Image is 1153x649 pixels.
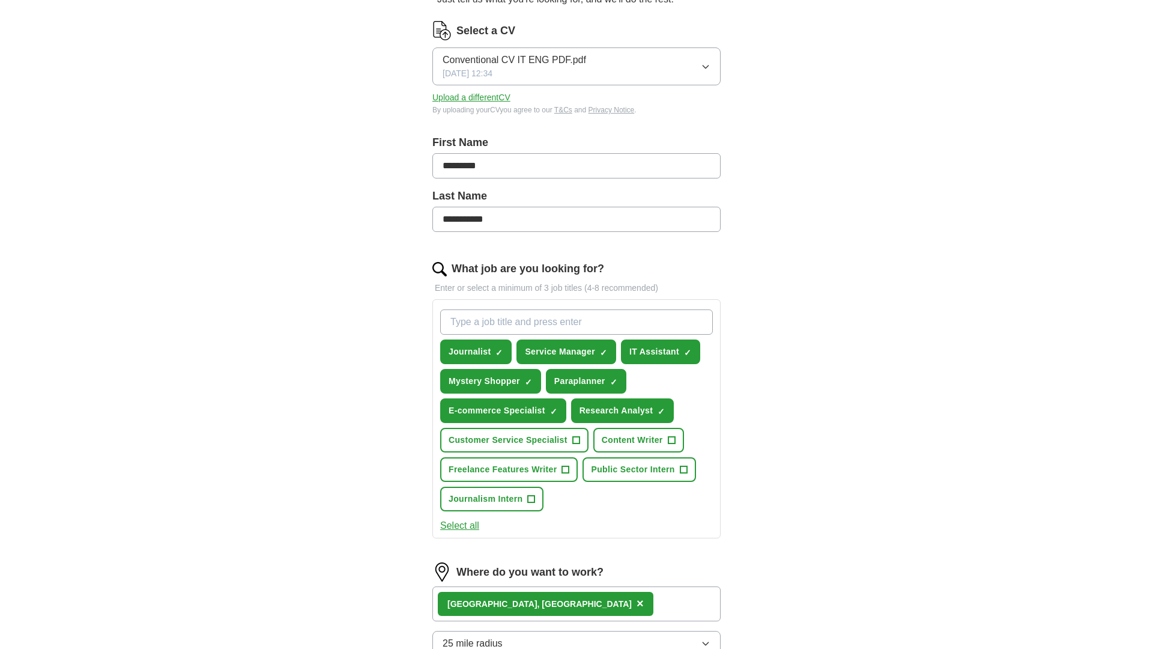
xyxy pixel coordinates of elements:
button: Research Analyst✓ [571,398,674,423]
button: Content Writer [593,428,684,452]
input: Type a job title and press enter [440,309,713,335]
div: By uploading your CV you agree to our and . [432,105,721,115]
span: Content Writer [602,434,663,446]
span: Paraplanner [554,375,605,388]
button: Public Sector Intern [583,457,695,482]
span: ✓ [495,348,503,358]
button: Mystery Shopper✓ [440,369,541,394]
label: First Name [432,135,721,151]
img: location.png [432,562,452,582]
label: What job are you looking for? [452,261,604,277]
span: Service Manager [525,346,595,358]
span: Mystery Shopper [449,375,520,388]
label: Select a CV [456,23,515,39]
span: Public Sector Intern [591,463,674,476]
button: Service Manager✓ [516,340,616,364]
button: Paraplanner✓ [546,369,626,394]
img: search.png [432,262,447,276]
button: IT Assistant✓ [621,340,700,364]
button: E-commerce Specialist✓ [440,398,566,423]
span: Freelance Features Writer [449,463,557,476]
span: ✓ [658,407,665,416]
span: E-commerce Specialist [449,404,545,417]
span: ✓ [525,377,532,387]
button: Journalism Intern [440,487,543,511]
label: Where do you want to work? [456,564,604,580]
button: Journalist✓ [440,340,512,364]
span: Research Analyst [580,404,653,417]
button: × [637,595,644,613]
button: Select all [440,519,479,533]
span: Journalist [449,346,491,358]
span: [DATE] 12:34 [443,67,492,80]
a: Privacy Notice [589,106,635,114]
span: ✓ [550,407,557,416]
label: Last Name [432,188,721,204]
button: Customer Service Specialist [440,428,589,452]
span: ✓ [600,348,607,358]
a: T&Cs [554,106,572,114]
span: IT Assistant [629,346,679,358]
span: ✓ [610,377,617,387]
button: Conventional CV IT ENG PDF.pdf[DATE] 12:34 [432,47,721,85]
div: [GEOGRAPHIC_DATA], [GEOGRAPHIC_DATA] [447,598,632,611]
p: Enter or select a minimum of 3 job titles (4-8 recommended) [432,282,721,294]
button: Upload a differentCV [432,91,510,104]
span: Journalism Intern [449,493,522,505]
button: Freelance Features Writer [440,457,578,482]
span: ✓ [684,348,691,358]
span: Customer Service Specialist [449,434,567,446]
span: × [637,597,644,610]
img: CV Icon [432,21,452,40]
span: Conventional CV IT ENG PDF.pdf [443,53,586,67]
